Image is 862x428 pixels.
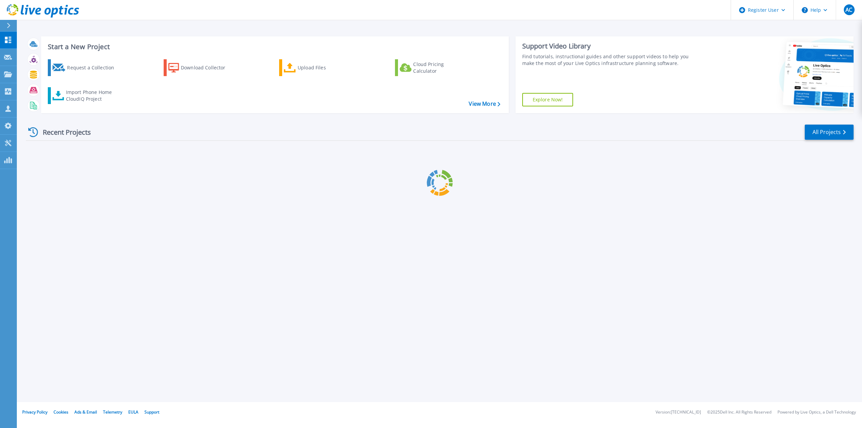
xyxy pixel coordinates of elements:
[522,93,573,106] a: Explore Now!
[54,409,68,415] a: Cookies
[469,101,500,107] a: View More
[103,409,122,415] a: Telemetry
[522,53,697,67] div: Find tutorials, instructional guides and other support videos to help you make the most of your L...
[128,409,138,415] a: EULA
[656,410,701,415] li: Version: [TECHNICAL_ID]
[181,61,235,74] div: Download Collector
[846,7,852,12] span: AC
[707,410,771,415] li: © 2025 Dell Inc. All Rights Reserved
[298,61,352,74] div: Upload Files
[413,61,467,74] div: Cloud Pricing Calculator
[74,409,97,415] a: Ads & Email
[48,43,500,51] h3: Start a New Project
[22,409,47,415] a: Privacy Policy
[66,89,119,102] div: Import Phone Home CloudIQ Project
[144,409,159,415] a: Support
[26,124,100,140] div: Recent Projects
[279,59,354,76] a: Upload Files
[48,59,123,76] a: Request a Collection
[164,59,239,76] a: Download Collector
[805,125,854,140] a: All Projects
[522,42,697,51] div: Support Video Library
[67,61,121,74] div: Request a Collection
[395,59,470,76] a: Cloud Pricing Calculator
[777,410,856,415] li: Powered by Live Optics, a Dell Technology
